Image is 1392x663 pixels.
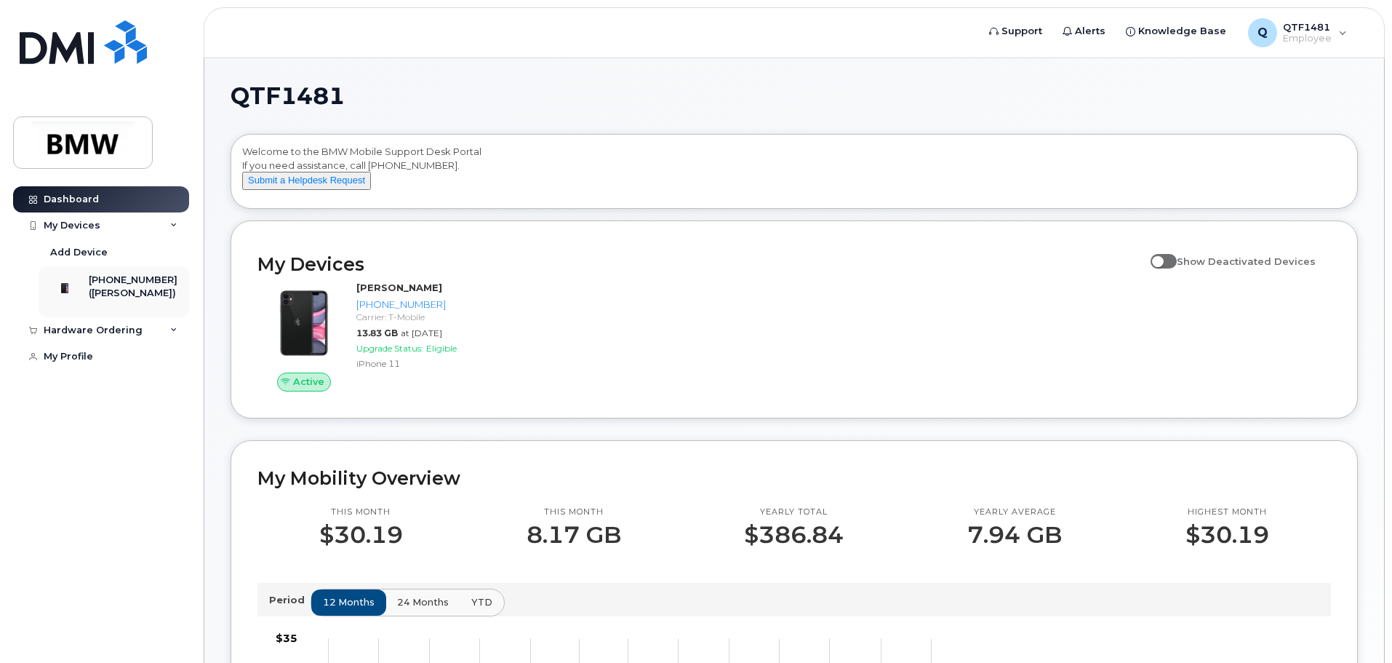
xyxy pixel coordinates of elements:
[527,522,621,548] p: 8.17 GB
[744,522,844,548] p: $386.84
[319,507,403,518] p: This month
[471,595,492,609] span: YTD
[242,172,371,190] button: Submit a Helpdesk Request
[231,85,345,107] span: QTF1481
[257,253,1143,275] h2: My Devices
[356,311,507,323] div: Carrier: T-Mobile
[257,467,1331,489] h2: My Mobility Overview
[269,593,311,607] p: Period
[257,281,513,392] a: Active[PERSON_NAME][PHONE_NUMBER]Carrier: T-Mobile13.83 GBat [DATE]Upgrade Status:EligibleiPhone 11
[401,327,442,338] span: at [DATE]
[426,343,457,354] span: Eligible
[1151,247,1162,259] input: Show Deactivated Devices
[276,632,297,645] tspan: $35
[1177,255,1316,267] span: Show Deactivated Devices
[397,595,449,609] span: 24 months
[293,375,324,389] span: Active
[356,327,398,338] span: 13.83 GB
[242,145,1346,203] div: Welcome to the BMW Mobile Support Desk Portal If you need assistance, call [PHONE_NUMBER].
[356,343,423,354] span: Upgrade Status:
[356,298,507,311] div: [PHONE_NUMBER]
[527,507,621,518] p: This month
[1185,507,1269,518] p: Highest month
[356,282,442,293] strong: [PERSON_NAME]
[967,522,1062,548] p: 7.94 GB
[1329,600,1381,652] iframe: Messenger Launcher
[269,288,339,358] img: iPhone_11.jpg
[1185,522,1269,548] p: $30.19
[967,507,1062,518] p: Yearly average
[744,507,844,518] p: Yearly total
[356,357,507,370] div: iPhone 11
[319,522,403,548] p: $30.19
[242,174,371,186] a: Submit a Helpdesk Request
